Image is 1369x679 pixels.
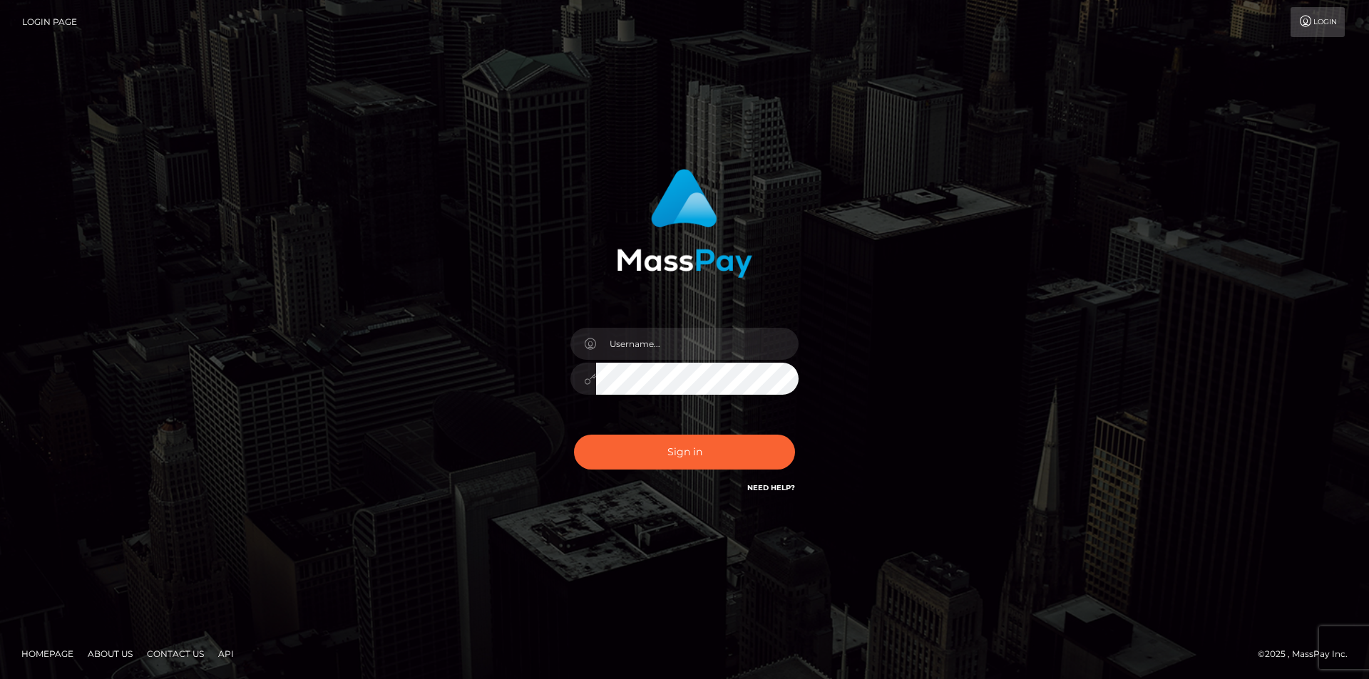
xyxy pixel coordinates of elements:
[22,7,77,37] a: Login Page
[617,169,752,278] img: MassPay Login
[1291,7,1345,37] a: Login
[141,643,210,665] a: Contact Us
[574,435,795,470] button: Sign in
[82,643,138,665] a: About Us
[212,643,240,665] a: API
[1258,646,1358,662] div: © 2025 , MassPay Inc.
[747,483,795,492] a: Need Help?
[16,643,79,665] a: Homepage
[596,328,799,360] input: Username...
